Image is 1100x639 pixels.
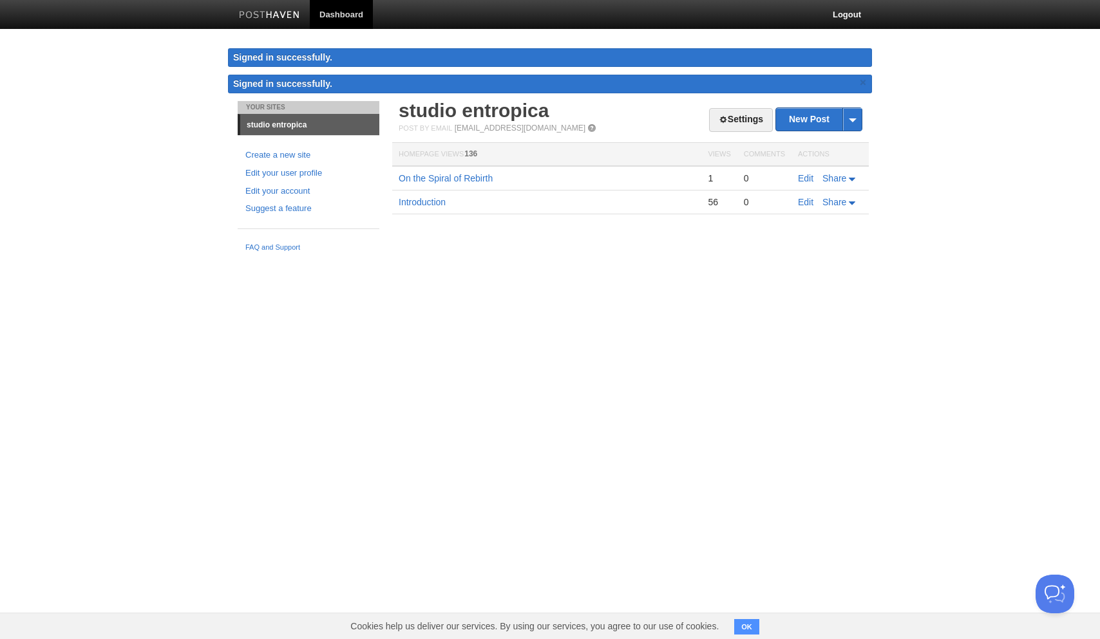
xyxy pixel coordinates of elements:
div: 0 [744,172,785,184]
a: Introduction [399,197,446,207]
th: Actions [792,143,869,167]
a: FAQ and Support [245,242,372,254]
th: Views [701,143,737,167]
a: Suggest a feature [245,202,372,216]
a: Edit [798,173,813,183]
li: Your Sites [238,101,379,114]
th: Comments [737,143,792,167]
a: New Post [776,108,862,131]
a: Edit your user profile [245,167,372,180]
span: Signed in successfully. [233,79,332,89]
div: 56 [708,196,730,208]
a: studio entropica [240,115,379,135]
span: Cookies help us deliver our services. By using our services, you agree to our use of cookies. [337,613,732,639]
button: OK [734,619,759,634]
div: 0 [744,196,785,208]
span: 136 [464,149,477,158]
a: studio entropica [399,100,549,121]
a: Create a new site [245,149,372,162]
span: Post by Email [399,124,452,132]
a: × [857,75,869,91]
span: Share [822,173,846,183]
div: 1 [708,172,730,184]
span: Share [822,197,846,207]
img: Posthaven-bar [239,11,300,21]
a: [EMAIL_ADDRESS][DOMAIN_NAME] [455,124,585,133]
div: Signed in successfully. [228,48,872,67]
a: Settings [709,108,773,132]
a: On the Spiral of Rebirth [399,173,493,183]
a: Edit [798,197,813,207]
th: Homepage Views [392,143,701,167]
a: Edit your account [245,185,372,198]
iframe: Help Scout Beacon - Open [1036,575,1074,613]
